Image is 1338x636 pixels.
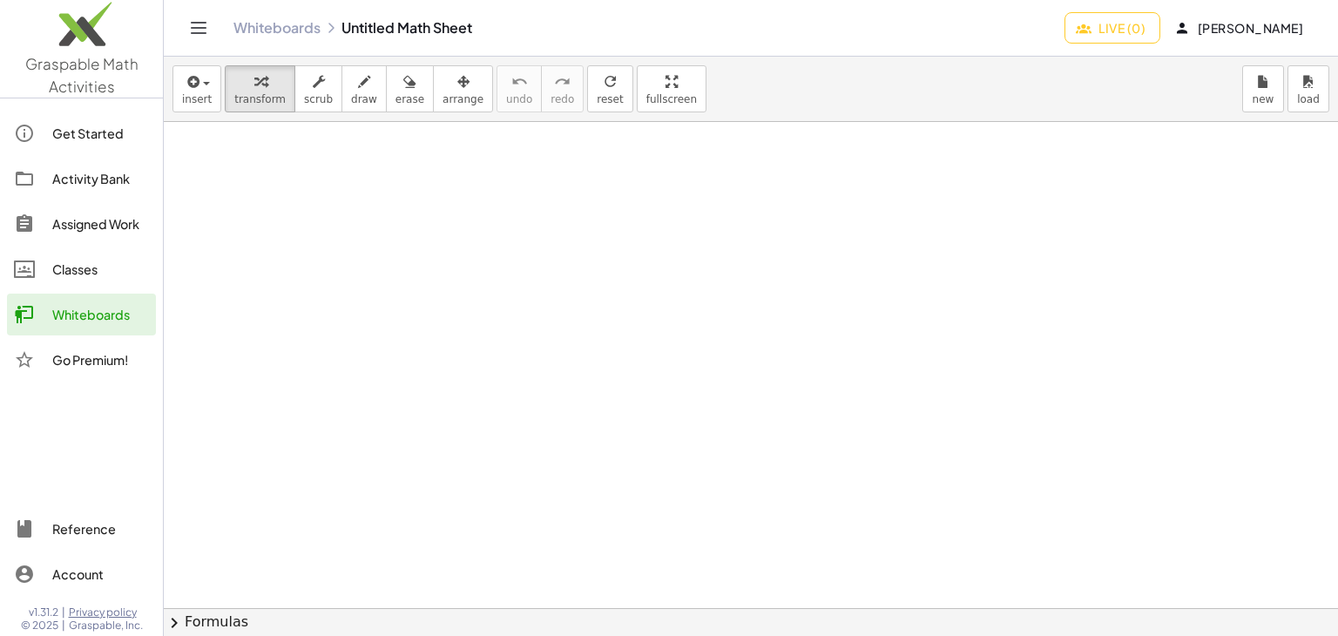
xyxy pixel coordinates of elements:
button: redoredo [541,65,584,112]
span: | [62,606,65,619]
button: new [1242,65,1284,112]
button: erase [386,65,434,112]
button: undoundo [497,65,542,112]
span: transform [234,93,286,105]
span: scrub [304,93,333,105]
button: chevron_rightFormulas [164,608,1338,636]
div: Classes [52,259,149,280]
a: Account [7,553,156,595]
div: Go Premium! [52,349,149,370]
a: Activity Bank [7,158,156,200]
button: [PERSON_NAME] [1164,12,1317,44]
a: Whiteboards [7,294,156,335]
div: Reference [52,518,149,539]
a: Get Started [7,112,156,154]
span: [PERSON_NAME] [1178,20,1303,36]
a: Privacy policy [69,606,143,619]
span: undo [506,93,532,105]
span: v1.31.2 [29,606,58,619]
span: arrange [443,93,483,105]
a: Reference [7,508,156,550]
a: Classes [7,248,156,290]
span: Graspable, Inc. [69,619,143,633]
a: Whiteboards [233,19,321,37]
button: scrub [294,65,342,112]
button: refreshreset [587,65,632,112]
button: load [1287,65,1329,112]
button: fullscreen [637,65,706,112]
span: | [62,619,65,633]
span: © 2025 [21,619,58,633]
div: Get Started [52,123,149,144]
span: draw [351,93,377,105]
span: reset [597,93,623,105]
span: new [1253,93,1274,105]
i: redo [554,71,571,92]
span: load [1297,93,1320,105]
div: Account [52,564,149,585]
div: Activity Bank [52,168,149,189]
i: undo [511,71,528,92]
div: Whiteboards [52,304,149,325]
span: Live (0) [1079,20,1145,36]
span: Graspable Math Activities [25,54,139,96]
button: arrange [433,65,493,112]
button: transform [225,65,295,112]
span: erase [395,93,424,105]
div: Assigned Work [52,213,149,234]
button: Live (0) [1064,12,1160,44]
span: redo [551,93,574,105]
button: insert [172,65,221,112]
button: draw [341,65,387,112]
button: Toggle navigation [185,14,213,42]
span: insert [182,93,212,105]
span: fullscreen [646,93,697,105]
i: refresh [602,71,618,92]
span: chevron_right [164,612,185,633]
a: Assigned Work [7,203,156,245]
